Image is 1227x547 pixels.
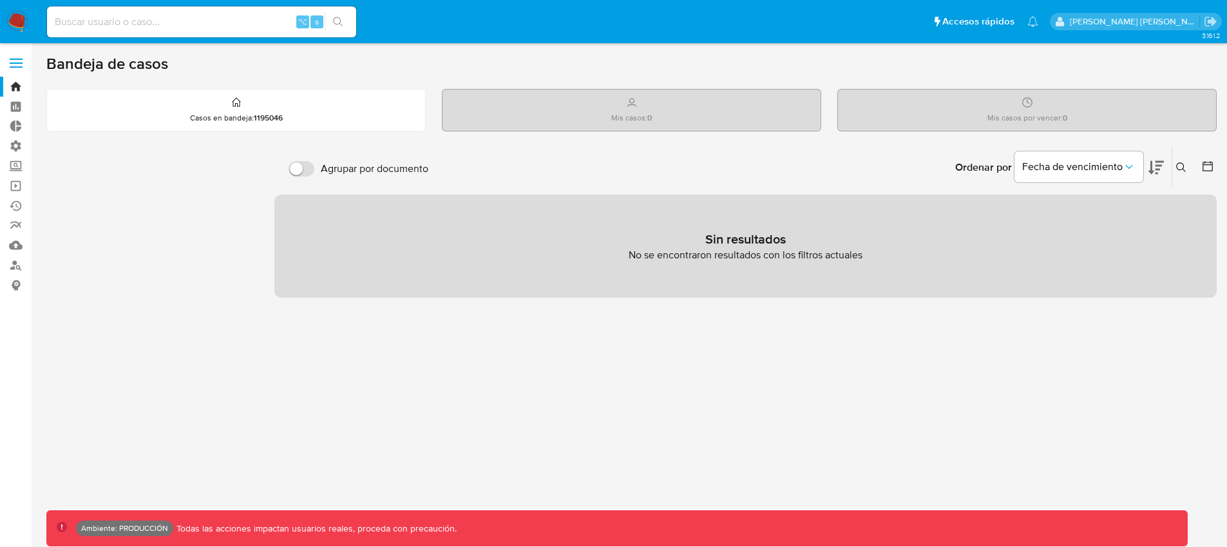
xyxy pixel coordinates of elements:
span: ⌥ [298,15,307,28]
p: jhon.osorio@mercadolibre.com.co [1070,15,1200,28]
a: Salir [1204,15,1217,28]
p: Todas las acciones impactan usuarios reales, proceda con precaución. [173,523,457,535]
button: search-icon [325,13,351,31]
span: Accesos rápidos [942,15,1014,28]
p: Ambiente: PRODUCCIÓN [81,526,168,531]
a: Notificaciones [1027,16,1038,27]
input: Buscar usuario o caso... [47,14,356,30]
span: s [315,15,319,28]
